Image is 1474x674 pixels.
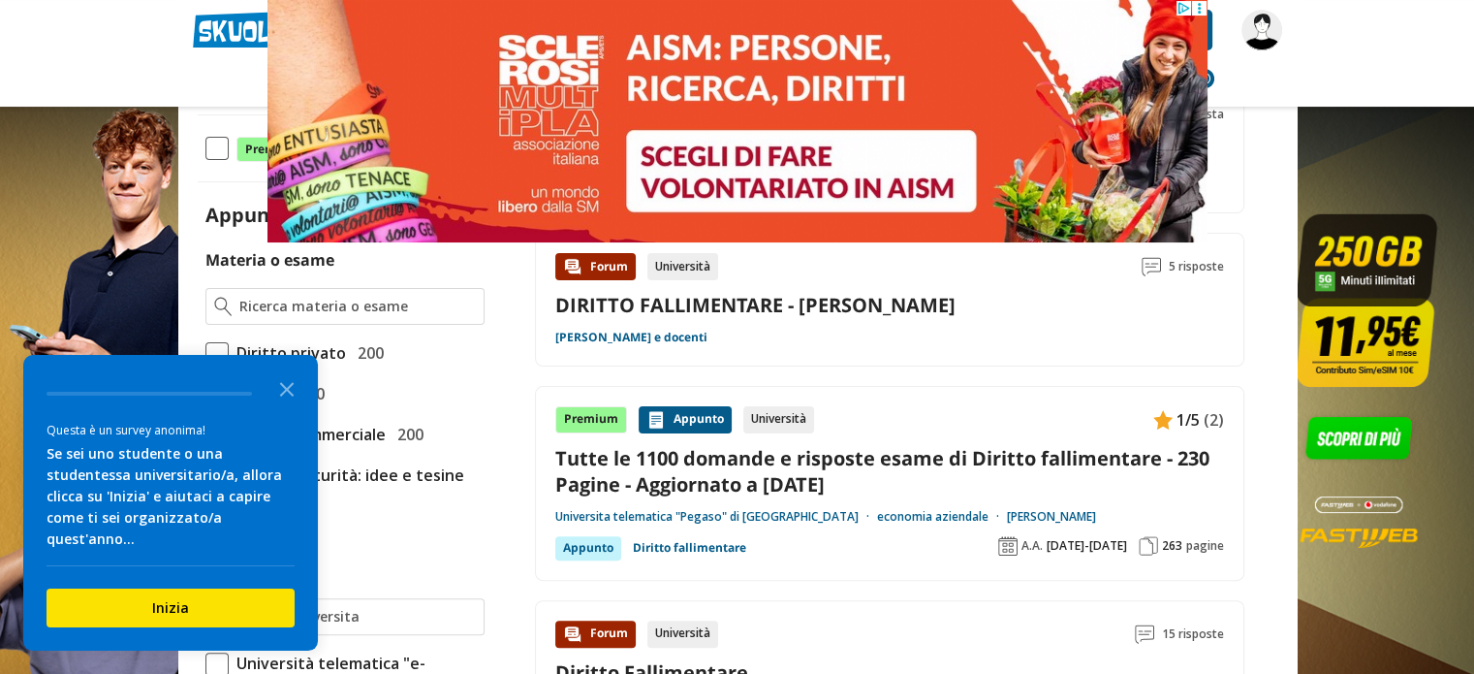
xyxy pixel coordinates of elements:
[1007,509,1096,525] a: [PERSON_NAME]
[555,253,636,280] div: Forum
[47,421,295,439] div: Questa è un survey anonima!
[555,445,1224,497] a: Tutte le 1100 domande e risposte esame di Diritto fallimentare - 230 Pagine - Aggiornato a [DATE]
[239,607,475,626] input: Ricerca universita
[267,369,306,407] button: Close the survey
[555,509,877,525] a: Universita telematica "Pegaso" di [GEOGRAPHIC_DATA]
[390,422,423,447] span: 200
[563,257,582,276] img: Forum contenuto
[743,406,814,433] div: Università
[1162,538,1182,554] span: 263
[647,253,718,280] div: Università
[350,340,384,366] span: 200
[47,443,295,550] div: Se sei uno studente o una studentessa universitario/a, allora clicca su 'Inizia' e aiutaci a capi...
[239,297,475,316] input: Ricerca materia o esame
[1186,538,1224,554] span: pagine
[555,406,627,433] div: Premium
[555,621,636,648] div: Forum
[646,410,666,430] img: Appunti contenuto
[1135,625,1154,644] img: Commenti lettura
[236,137,308,162] span: Premium
[555,536,621,560] div: Appunto
[214,297,233,316] img: Ricerca materia o esame
[563,625,582,644] img: Forum contenuto
[1169,253,1224,280] span: 5 risposte
[229,463,485,513] span: Tesina maturità: idee e tesine svolte
[877,509,1007,525] a: economia aziendale
[1176,407,1200,433] span: 1/5
[229,340,346,366] span: Diritto privato
[555,292,956,318] a: DIRITTO FALLIMENTARE - [PERSON_NAME]
[23,355,318,651] div: Survey
[1047,538,1127,554] span: [DATE]-[DATE]
[1021,538,1043,554] span: A.A.
[639,406,732,433] div: Appunto
[1241,10,1282,50] img: nunziatoni
[998,536,1018,556] img: Anno accademico
[205,249,334,271] label: Materia o esame
[1142,257,1161,276] img: Commenti lettura
[1153,410,1173,430] img: Appunti contenuto
[1204,407,1224,433] span: (2)
[1162,621,1224,648] span: 15 risposte
[47,589,295,627] button: Inizia
[205,202,316,228] label: Appunti
[647,621,718,648] div: Università
[1139,536,1158,556] img: Pagine
[555,330,707,345] a: [PERSON_NAME] e docenti
[633,536,746,560] a: Diritto fallimentare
